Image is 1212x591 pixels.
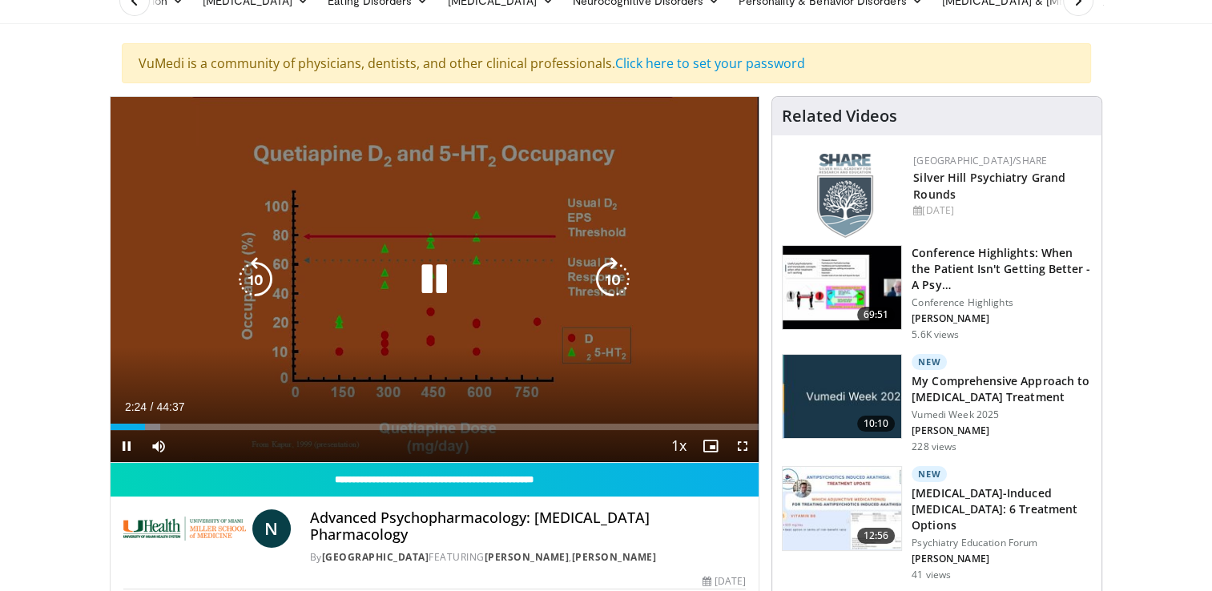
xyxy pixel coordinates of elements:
p: Psychiatry Education Forum [912,537,1092,549]
img: acc69c91-7912-4bad-b845-5f898388c7b9.150x105_q85_crop-smart_upscale.jpg [783,467,901,550]
button: Playback Rate [662,430,695,462]
button: Enable picture-in-picture mode [695,430,727,462]
a: 12:56 New [MEDICAL_DATA]-Induced [MEDICAL_DATA]: 6 Treatment Options Psychiatry Education Forum [... [782,466,1092,581]
a: Click here to set your password [615,54,805,72]
span: 69:51 [857,307,896,323]
a: 10:10 New My Comprehensive Approach to [MEDICAL_DATA] Treatment Vumedi Week 2025 [PERSON_NAME] 22... [782,354,1092,453]
button: Mute [143,430,175,462]
a: [GEOGRAPHIC_DATA]/SHARE [913,154,1047,167]
a: [PERSON_NAME] [485,550,570,564]
a: [GEOGRAPHIC_DATA] [322,550,429,564]
h3: My Comprehensive Approach to [MEDICAL_DATA] Treatment [912,373,1092,405]
h4: Advanced Psychopharmacology: [MEDICAL_DATA] Pharmacology [310,509,746,544]
img: ae1082c4-cc90-4cd6-aa10-009092bfa42a.jpg.150x105_q85_crop-smart_upscale.jpg [783,355,901,438]
span: 10:10 [857,416,896,432]
p: [PERSON_NAME] [912,424,1092,437]
div: By FEATURING , [310,550,746,565]
h3: Conference Highlights: When the Patient Isn't Getting Better - A Psy… [912,245,1092,293]
img: University of Miami [123,509,246,548]
p: [PERSON_NAME] [912,312,1092,325]
p: 228 views [912,440,956,453]
a: Silver Hill Psychiatry Grand Rounds [913,170,1065,202]
a: 69:51 Conference Highlights: When the Patient Isn't Getting Better - A Psy… Conference Highlights... [782,245,1092,341]
button: Pause [111,430,143,462]
a: [PERSON_NAME] [572,550,657,564]
a: N [252,509,291,548]
p: [PERSON_NAME] [912,553,1092,565]
h4: Related Videos [782,107,897,126]
h3: [MEDICAL_DATA]-Induced [MEDICAL_DATA]: 6 Treatment Options [912,485,1092,533]
img: f8aaeb6d-318f-4fcf-bd1d-54ce21f29e87.png.150x105_q85_autocrop_double_scale_upscale_version-0.2.png [817,154,873,238]
span: 44:37 [156,400,184,413]
button: Fullscreen [727,430,759,462]
p: 5.6K views [912,328,959,341]
div: VuMedi is a community of physicians, dentists, and other clinical professionals. [122,43,1091,83]
p: Vumedi Week 2025 [912,408,1092,421]
div: [DATE] [703,574,746,589]
div: [DATE] [913,203,1089,218]
img: 4362ec9e-0993-4580-bfd4-8e18d57e1d49.150x105_q85_crop-smart_upscale.jpg [783,246,901,329]
div: Progress Bar [111,424,759,430]
span: 2:24 [125,400,147,413]
video-js: Video Player [111,97,759,463]
span: / [151,400,154,413]
p: 41 views [912,569,951,581]
p: Conference Highlights [912,296,1092,309]
p: New [912,466,947,482]
span: 12:56 [857,528,896,544]
p: New [912,354,947,370]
